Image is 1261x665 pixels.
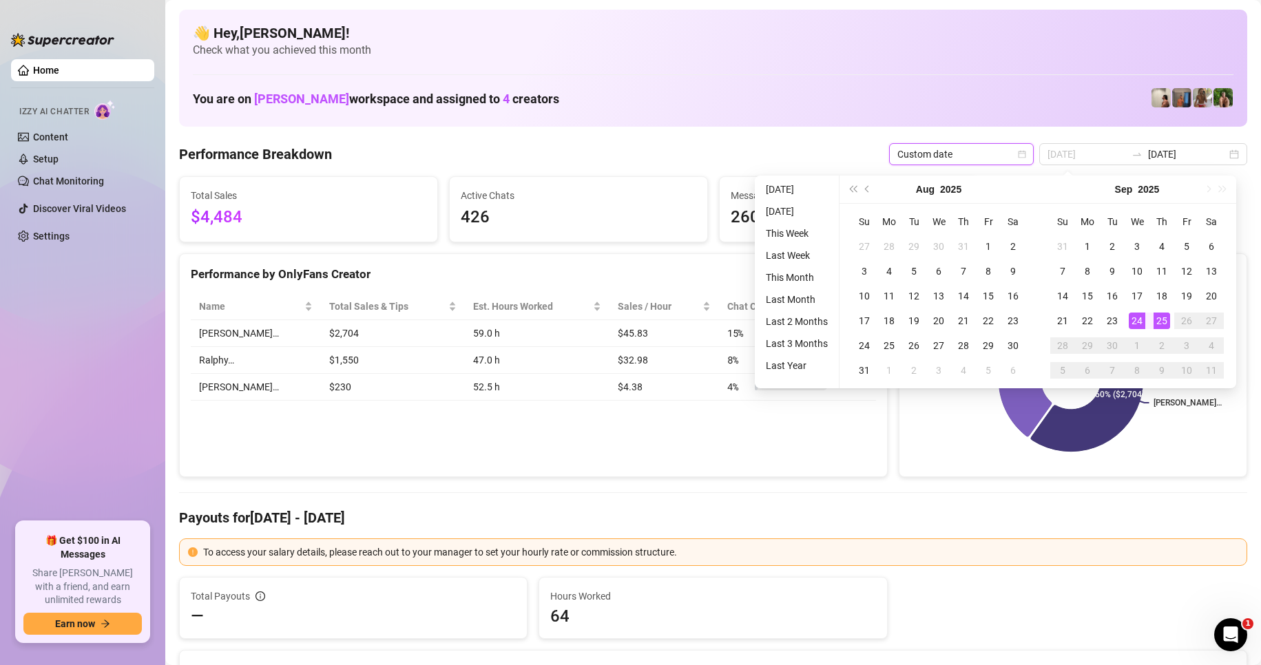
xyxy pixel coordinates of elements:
[760,203,833,220] li: [DATE]
[951,308,976,333] td: 2025-08-21
[1125,209,1149,234] th: We
[856,362,873,379] div: 31
[1154,313,1170,329] div: 25
[33,154,59,165] a: Setup
[877,234,902,259] td: 2025-07-28
[1132,149,1143,160] span: swap-right
[926,284,951,308] td: 2025-08-13
[23,567,142,607] span: Share [PERSON_NAME] with a friend, and earn unlimited rewards
[955,313,972,329] div: 21
[1214,618,1247,651] iframe: Intercom live chat
[1104,238,1121,255] div: 2
[1174,234,1199,259] td: 2025-09-05
[1174,259,1199,284] td: 2025-09-12
[1203,313,1220,329] div: 27
[881,313,897,329] div: 18
[976,308,1001,333] td: 2025-08-22
[1075,308,1100,333] td: 2025-09-22
[760,269,833,286] li: This Month
[1125,259,1149,284] td: 2025-09-10
[906,263,922,279] div: 5
[1104,337,1121,354] div: 30
[609,320,719,347] td: $45.83
[1075,209,1100,234] th: Mo
[881,238,897,255] div: 28
[1149,308,1174,333] td: 2025-09-25
[1178,337,1195,354] div: 3
[1199,209,1224,234] th: Sa
[94,100,116,120] img: AI Chatter
[1001,333,1025,358] td: 2025-08-30
[1148,147,1227,162] input: End date
[1178,263,1195,279] div: 12
[976,284,1001,308] td: 2025-08-15
[760,313,833,330] li: Last 2 Months
[902,333,926,358] td: 2025-08-26
[179,508,1247,527] h4: Payouts for [DATE] - [DATE]
[1203,263,1220,279] div: 13
[877,308,902,333] td: 2025-08-18
[906,337,922,354] div: 26
[955,238,972,255] div: 31
[1125,284,1149,308] td: 2025-09-17
[1050,308,1075,333] td: 2025-09-21
[191,374,321,401] td: [PERSON_NAME]…
[955,362,972,379] div: 4
[926,358,951,383] td: 2025-09-03
[1154,238,1170,255] div: 4
[1154,337,1170,354] div: 2
[951,209,976,234] th: Th
[1079,362,1096,379] div: 6
[856,238,873,255] div: 27
[321,320,465,347] td: $2,704
[33,65,59,76] a: Home
[902,209,926,234] th: Tu
[852,333,877,358] td: 2025-08-24
[461,204,696,231] span: 426
[930,362,947,379] div: 3
[1050,259,1075,284] td: 2025-09-07
[856,313,873,329] div: 17
[1005,362,1021,379] div: 6
[727,352,749,368] span: 8 %
[906,238,922,255] div: 29
[1075,358,1100,383] td: 2025-10-06
[1005,238,1021,255] div: 2
[1001,209,1025,234] th: Sa
[1174,209,1199,234] th: Fr
[760,335,833,352] li: Last 3 Months
[1075,234,1100,259] td: 2025-09-01
[856,337,873,354] div: 24
[902,358,926,383] td: 2025-09-02
[191,293,321,320] th: Name
[926,259,951,284] td: 2025-08-06
[976,358,1001,383] td: 2025-09-05
[980,263,997,279] div: 8
[609,293,719,320] th: Sales / Hour
[926,308,951,333] td: 2025-08-20
[473,299,590,314] div: Est. Hours Worked
[852,358,877,383] td: 2025-08-31
[1129,288,1145,304] div: 17
[33,203,126,214] a: Discover Viral Videos
[877,209,902,234] th: Mo
[1129,238,1145,255] div: 3
[199,299,302,314] span: Name
[1174,333,1199,358] td: 2025-10-03
[465,347,609,374] td: 47.0 h
[19,105,89,118] span: Izzy AI Chatter
[877,358,902,383] td: 2025-09-01
[1005,313,1021,329] div: 23
[193,43,1233,58] span: Check what you achieved this month
[191,188,426,203] span: Total Sales
[926,234,951,259] td: 2025-07-30
[1174,358,1199,383] td: 2025-10-10
[955,263,972,279] div: 7
[1079,337,1096,354] div: 29
[179,145,332,164] h4: Performance Breakdown
[1100,358,1125,383] td: 2025-10-07
[503,92,510,106] span: 4
[321,293,465,320] th: Total Sales & Tips
[1193,88,1212,107] img: Nathaniel
[1104,313,1121,329] div: 23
